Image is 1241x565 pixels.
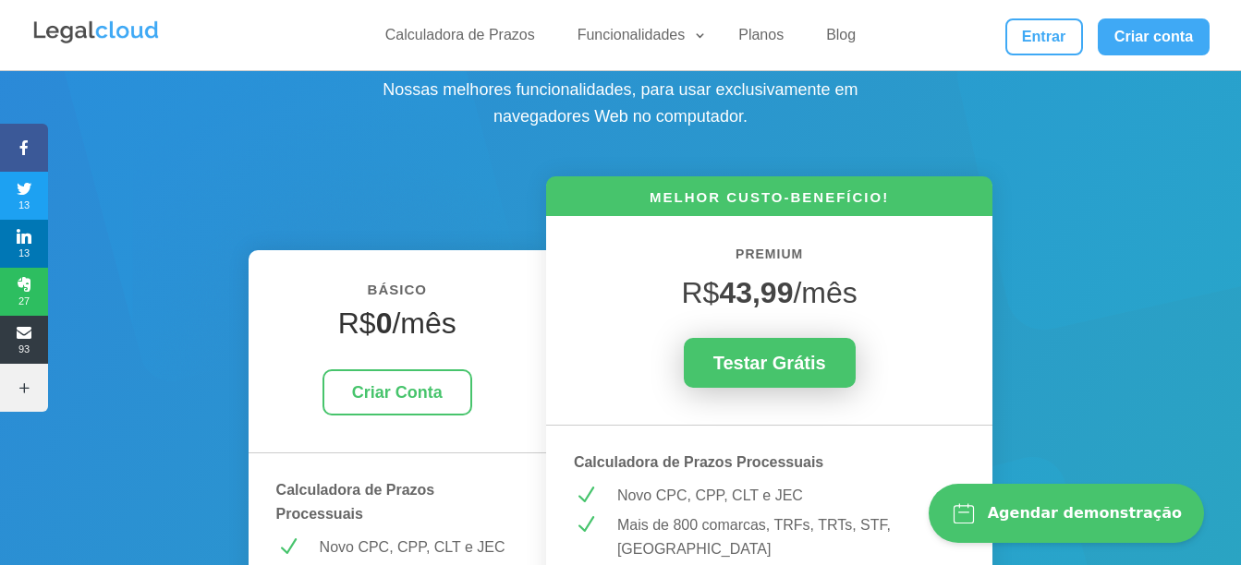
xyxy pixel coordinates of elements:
a: Calculadora de Prazos [374,26,546,53]
h6: MELHOR CUSTO-BENEFÍCIO! [546,187,992,216]
a: Funcionalidades [566,26,708,53]
span: N [574,513,597,536]
span: R$ /mês [681,276,857,309]
a: Planos [727,26,795,53]
span: N [276,535,299,559]
strong: Calculadora de Prazos Processuais [574,454,823,470]
a: Testar Grátis [684,338,856,388]
a: Criar conta [1098,18,1211,55]
a: Criar Conta [322,369,472,416]
p: Novo CPC, CPP, CLT e JEC [617,484,965,508]
h4: R$ /mês [276,306,518,350]
strong: 0 [376,307,393,340]
span: N [574,484,597,507]
strong: Calculadora de Prazos Processuais [276,482,435,522]
a: Entrar [1005,18,1083,55]
h6: PREMIUM [574,244,965,275]
a: Blog [815,26,867,53]
a: Logo da Legalcloud [31,33,161,49]
h6: BÁSICO [276,278,518,311]
img: Legalcloud Logo [31,18,161,46]
strong: 43,99 [719,276,793,309]
div: Nossas melhores funcionalidades, para usar exclusivamente em navegadores Web no computador. [343,77,897,130]
p: Mais de 800 comarcas, TRFs, TRTs, STF, [GEOGRAPHIC_DATA] [617,513,965,560]
p: Novo CPC, CPP, CLT e JEC [320,535,518,559]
